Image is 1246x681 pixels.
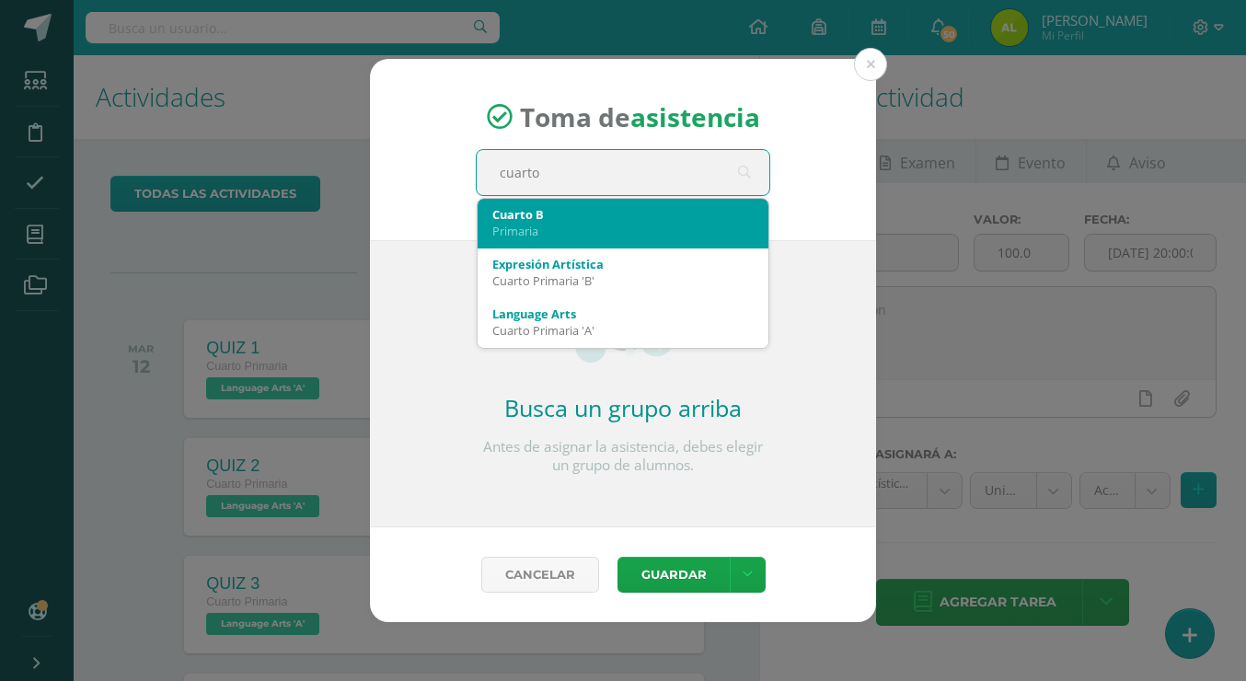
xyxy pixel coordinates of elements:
[477,150,769,195] input: Busca un grado o sección aquí...
[520,99,760,134] span: Toma de
[492,322,754,339] div: Cuarto Primaria 'A'
[617,557,730,593] button: Guardar
[492,223,754,239] div: Primaria
[854,48,887,81] button: Close (Esc)
[476,392,770,423] h2: Busca un grupo arriba
[481,557,599,593] a: Cancelar
[492,206,754,223] div: Cuarto B
[492,256,754,272] div: Expresión Artística
[476,438,770,475] p: Antes de asignar la asistencia, debes elegir un grupo de alumnos.
[492,272,754,289] div: Cuarto Primaria 'B'
[630,99,760,134] strong: asistencia
[492,306,754,322] div: Language Arts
